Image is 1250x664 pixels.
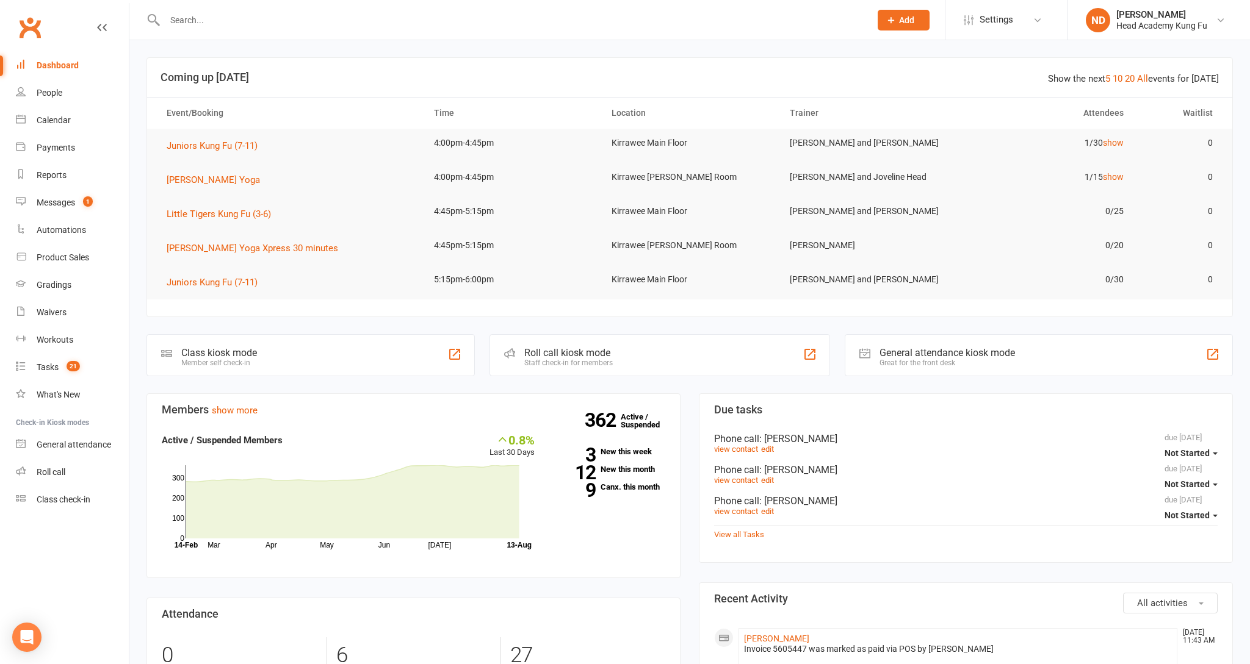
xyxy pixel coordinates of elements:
[156,98,423,129] th: Event/Booking
[162,404,665,416] h3: Members
[553,481,596,499] strong: 9
[181,347,257,359] div: Class kiosk mode
[37,143,75,152] div: Payments
[67,361,80,371] span: 21
[956,197,1135,226] td: 0/25
[167,138,266,153] button: Juniors Kung Fu (7-11)
[553,448,665,455] a: 3New this week
[1135,197,1224,226] td: 0
[15,12,45,43] a: Clubworx
[1135,265,1224,294] td: 0
[1103,138,1124,148] a: show
[779,231,957,260] td: [PERSON_NAME]
[162,435,283,446] strong: Active / Suspended Members
[779,98,957,129] th: Trainer
[37,362,59,372] div: Tasks
[167,209,271,220] span: Little Tigers Kung Fu (3-6)
[167,243,338,254] span: [PERSON_NAME] Yoga Xpress 30 minutes
[761,507,774,516] a: edit
[553,483,665,491] a: 9Canx. this month
[16,326,129,354] a: Workouts
[714,444,758,454] a: view contact
[16,354,129,381] a: Tasks 21
[779,129,957,157] td: [PERSON_NAME] and [PERSON_NAME]
[83,196,93,207] span: 1
[601,98,779,129] th: Location
[714,476,758,485] a: view contact
[779,197,957,226] td: [PERSON_NAME] and [PERSON_NAME]
[601,265,779,294] td: Kirrawee Main Floor
[16,216,129,244] a: Automations
[761,444,774,454] a: edit
[1137,73,1148,84] a: All
[759,464,837,476] span: : [PERSON_NAME]
[880,347,1015,359] div: General attendance kiosk mode
[779,265,957,294] td: [PERSON_NAME] and [PERSON_NAME]
[553,463,596,482] strong: 12
[1165,504,1218,526] button: Not Started
[759,495,837,507] span: : [PERSON_NAME]
[1135,98,1224,129] th: Waitlist
[553,465,665,473] a: 12New this month
[1123,593,1218,613] button: All activities
[1165,473,1218,495] button: Not Started
[899,15,914,25] span: Add
[167,173,269,187] button: [PERSON_NAME] Yoga
[980,6,1013,34] span: Settings
[956,231,1135,260] td: 0/20
[16,189,129,216] a: Messages 1
[167,140,258,151] span: Juniors Kung Fu (7-11)
[37,494,90,504] div: Class check-in
[37,440,111,449] div: General attendance
[37,198,75,207] div: Messages
[167,275,266,290] button: Juniors Kung Fu (7-11)
[16,299,129,326] a: Waivers
[37,60,79,70] div: Dashboard
[1165,448,1210,458] span: Not Started
[423,197,601,226] td: 4:45pm-5:15pm
[601,163,779,191] td: Kirrawee [PERSON_NAME] Room
[37,280,71,290] div: Gradings
[714,464,1218,476] div: Phone call
[1135,163,1224,191] td: 0
[162,608,665,620] h3: Attendance
[212,405,258,416] a: show more
[744,644,1172,654] div: Invoice 5605447 was marked as paid via POS by [PERSON_NAME]
[956,129,1135,157] td: 1/30
[16,486,129,513] a: Class kiosk mode
[585,411,621,429] strong: 362
[601,197,779,226] td: Kirrawee Main Floor
[37,115,71,125] div: Calendar
[1116,20,1207,31] div: Head Academy Kung Fu
[878,10,930,30] button: Add
[714,507,758,516] a: view contact
[12,623,42,652] div: Open Intercom Messenger
[37,252,89,262] div: Product Sales
[1116,9,1207,20] div: [PERSON_NAME]
[779,163,957,191] td: [PERSON_NAME] and Joveline Head
[759,433,837,444] span: : [PERSON_NAME]
[37,390,81,399] div: What's New
[744,634,809,643] a: [PERSON_NAME]
[1165,510,1210,520] span: Not Started
[714,495,1218,507] div: Phone call
[714,593,1218,605] h3: Recent Activity
[161,12,862,29] input: Search...
[423,231,601,260] td: 4:45pm-5:15pm
[956,98,1135,129] th: Attendees
[601,231,779,260] td: Kirrawee [PERSON_NAME] Room
[167,174,260,185] span: [PERSON_NAME] Yoga
[1137,598,1188,609] span: All activities
[423,129,601,157] td: 4:00pm-4:45pm
[1135,129,1224,157] td: 0
[1125,73,1135,84] a: 20
[16,134,129,162] a: Payments
[761,476,774,485] a: edit
[16,271,129,299] a: Gradings
[490,433,535,446] div: 0.8%
[880,359,1015,367] div: Great for the front desk
[524,359,613,367] div: Staff check-in for members
[16,459,129,486] a: Roll call
[423,163,601,191] td: 4:00pm-4:45pm
[37,307,67,317] div: Waivers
